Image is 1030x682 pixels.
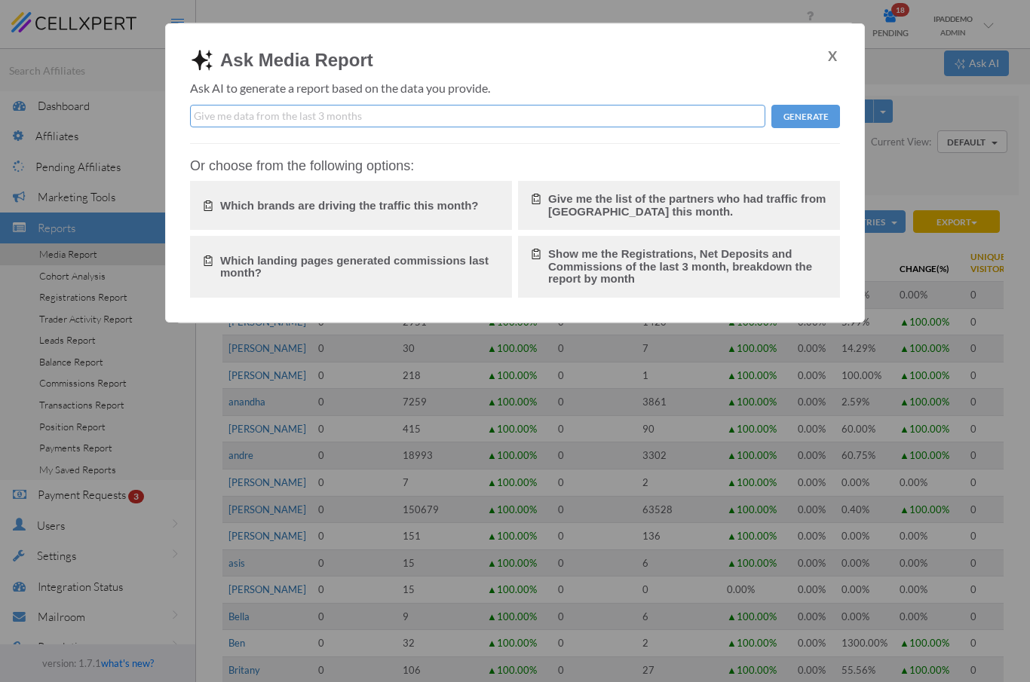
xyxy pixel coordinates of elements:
span: X [828,47,837,64]
input: Give me data from the last 3 months [190,105,765,127]
h5: Give me the list of the partners who had traffic from [GEOGRAPHIC_DATA] this month. [548,193,828,218]
h4: Or choose from the following options: [190,159,840,174]
h5: Which brands are driving the traffic this month? [220,200,479,213]
p: Ask AI to generate a report based on the data you provide. [190,80,840,97]
h5: Which landing pages generated commissions last month? [220,255,500,280]
h3: Ask Media Report [220,50,373,70]
button: Close [825,48,840,63]
h5: Show me the Registrations, Net Deposits and Commissions of the last 3 month, breakdown the report... [548,248,828,286]
span: Generate [783,111,829,121]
